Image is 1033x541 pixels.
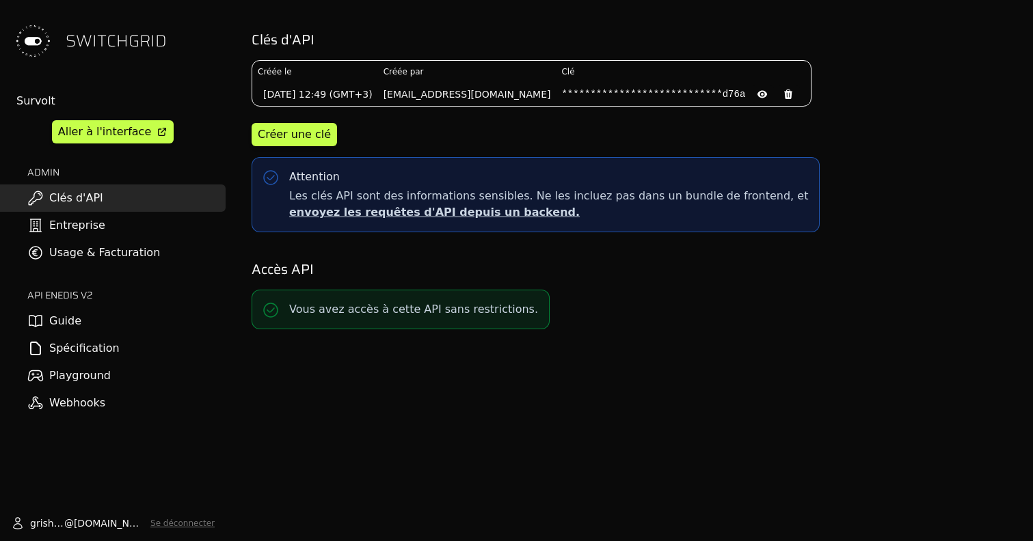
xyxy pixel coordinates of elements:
[252,83,378,106] td: [DATE] 12:49 (GMT+3)
[289,169,340,185] div: Attention
[289,301,538,318] p: Vous avez accès à cette API sans restrictions.
[74,516,145,530] span: [DOMAIN_NAME]
[27,165,226,179] h2: ADMIN
[27,288,226,302] h2: API ENEDIS v2
[556,61,811,83] th: Clé
[252,30,1014,49] h2: Clés d'API
[258,126,331,143] div: Créer une clé
[64,516,74,530] span: @
[378,61,556,83] th: Créée par
[16,93,226,109] div: Survolt
[252,260,1014,279] h2: Accès API
[289,204,808,221] p: envoyez les requêtes d'API depuis un backend.
[378,83,556,106] td: [EMAIL_ADDRESS][DOMAIN_NAME]
[30,516,64,530] span: grishjan
[11,19,55,63] img: Switchgrid Logo
[150,518,215,529] button: Se déconnecter
[252,123,337,146] button: Créer une clé
[58,124,151,140] div: Aller à l'interface
[66,30,167,52] span: SWITCHGRID
[289,188,808,221] span: Les clés API sont des informations sensibles. Ne les incluez pas dans un bundle de frontend, et
[252,61,378,83] th: Créée le
[52,120,174,143] a: Aller à l'interface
